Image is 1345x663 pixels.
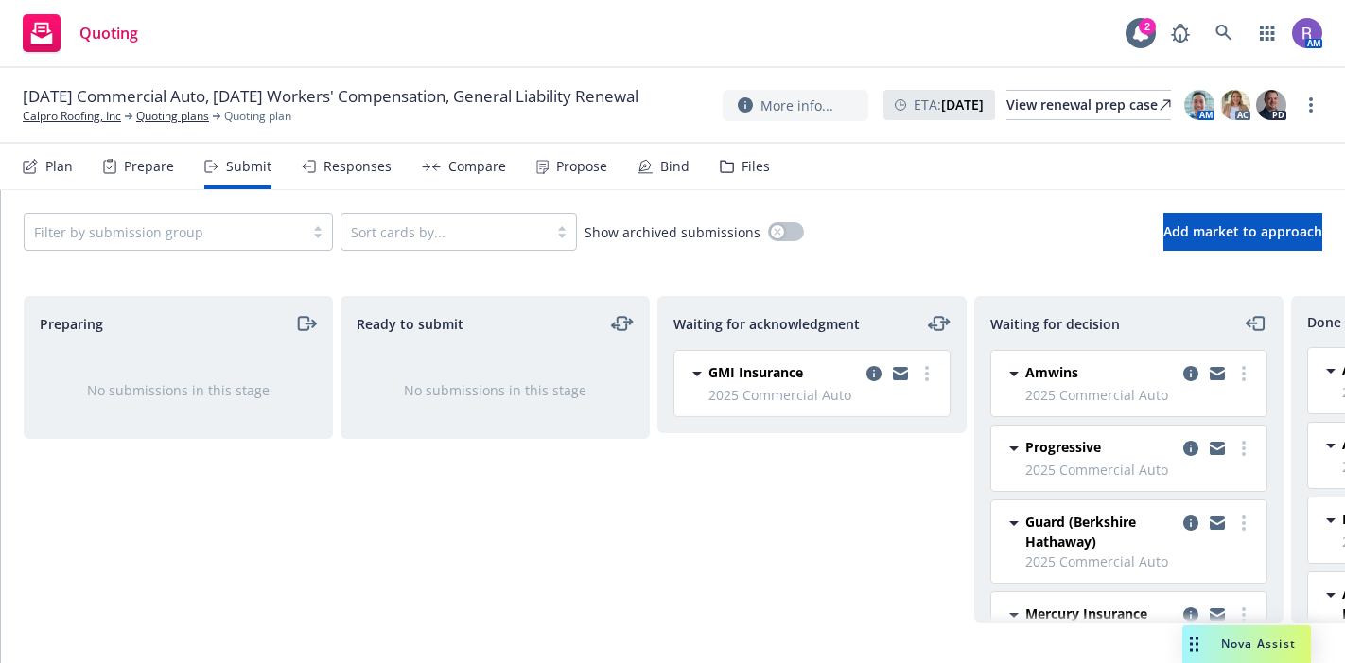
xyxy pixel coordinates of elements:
[40,314,103,334] span: Preparing
[1163,213,1322,251] button: Add market to approach
[1220,90,1250,120] img: photo
[1232,603,1255,626] a: more
[723,90,868,121] button: More info...
[708,385,938,405] span: 2025 Commercial Auto
[1179,437,1202,460] a: copy logging email
[1245,312,1267,335] a: moveLeft
[941,96,984,113] strong: [DATE]
[742,159,770,174] div: Files
[1221,636,1296,652] span: Nova Assist
[1025,437,1101,457] span: Progressive
[1006,91,1171,119] div: View renewal prep case
[23,108,121,125] a: Calpro Roofing, Inc
[1300,94,1322,116] a: more
[1182,625,1311,663] button: Nova Assist
[673,314,860,334] span: Waiting for acknowledgment
[990,314,1120,334] span: Waiting for decision
[1256,90,1286,120] img: photo
[1006,90,1171,120] a: View renewal prep case
[1163,222,1322,240] span: Add market to approach
[1025,385,1255,405] span: 2025 Commercial Auto
[224,108,291,125] span: Quoting plan
[1232,362,1255,385] a: more
[1232,512,1255,534] a: more
[889,362,912,385] a: copy logging email
[1232,437,1255,460] a: more
[1182,625,1206,663] div: Drag to move
[1206,603,1229,626] a: copy logging email
[1139,18,1156,35] div: 2
[1205,14,1243,52] a: Search
[916,362,938,385] a: more
[914,95,984,114] span: ETA :
[863,362,885,385] a: copy logging email
[1025,512,1176,551] span: Guard (Berkshire Hathaway)
[1162,14,1199,52] a: Report a Bug
[372,380,619,400] div: No submissions in this stage
[1179,512,1202,534] a: copy logging email
[760,96,833,115] span: More info...
[1249,14,1286,52] a: Switch app
[611,312,634,335] a: moveLeftRight
[23,85,638,108] span: [DATE] Commercial Auto, [DATE] Workers' Compensation, General Liability Renewal
[585,222,760,242] span: Show archived submissions
[1307,312,1341,332] span: Done
[1179,603,1202,626] a: copy logging email
[1025,460,1255,480] span: 2025 Commercial Auto
[1292,18,1322,48] img: photo
[357,314,463,334] span: Ready to submit
[660,159,690,174] div: Bind
[1025,551,1255,571] span: 2025 Commercial Auto
[55,380,302,400] div: No submissions in this stage
[15,7,146,60] a: Quoting
[1179,362,1202,385] a: copy logging email
[1206,362,1229,385] a: copy logging email
[708,362,803,382] span: GMI Insurance
[45,159,73,174] div: Plan
[226,159,271,174] div: Submit
[1184,90,1214,120] img: photo
[1206,512,1229,534] a: copy logging email
[79,26,138,41] span: Quoting
[448,159,506,174] div: Compare
[1025,603,1147,623] span: Mercury Insurance
[323,159,392,174] div: Responses
[294,312,317,335] a: moveRight
[556,159,607,174] div: Propose
[124,159,174,174] div: Prepare
[1206,437,1229,460] a: copy logging email
[136,108,209,125] a: Quoting plans
[1025,362,1078,382] span: Amwins
[928,312,951,335] a: moveLeftRight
